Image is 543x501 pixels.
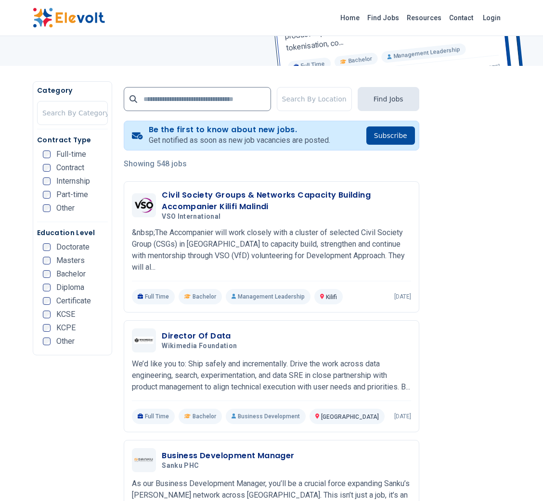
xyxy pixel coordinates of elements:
[132,328,411,424] a: Wikimedia FoundationDirector Of DataWikimedia FoundationWe’d like you to: Ship safely and increme...
[43,150,51,158] input: Full-time
[445,10,477,25] a: Contact
[56,177,90,185] span: Internship
[162,189,411,213] h3: Civil Society Groups & Networks Capacity Building Accompanier Kilifi Malindi
[366,126,415,145] button: Subscribe
[43,191,51,199] input: Part-time
[43,311,51,318] input: KCSE
[56,191,88,199] span: Part-time
[226,409,306,424] p: Business Development
[162,213,220,221] span: VSO International
[162,462,199,470] span: Sanku PHC
[56,257,85,264] span: Masters
[358,87,419,111] button: Find Jobs
[162,450,294,462] h3: Business Development Manager
[134,458,154,462] img: Sanku PHC
[134,337,154,344] img: Wikimedia Foundation
[321,413,379,420] span: [GEOGRAPHIC_DATA]
[394,413,411,420] p: [DATE]
[149,125,330,135] h4: Be the first to know about new jobs.
[56,270,86,278] span: Bachelor
[43,270,51,278] input: Bachelor
[33,8,105,28] img: Elevolt
[124,158,419,170] p: Showing 548 jobs
[37,86,108,95] h5: Category
[56,243,90,251] span: Doctorate
[162,330,241,342] h3: Director Of Data
[43,257,51,264] input: Masters
[226,289,310,304] p: Management Leadership
[149,135,330,146] p: Get notified as soon as new job vacancies are posted.
[43,284,51,291] input: Diploma
[477,8,506,27] a: Login
[37,135,108,145] h5: Contract Type
[43,177,51,185] input: Internship
[43,204,51,212] input: Other
[162,342,237,351] span: Wikimedia Foundation
[403,10,445,25] a: Resources
[336,10,363,25] a: Home
[132,227,411,273] p: &nbsp;The Accompanier will work closely with a cluster of selected Civil Society Group (CSGs) in ...
[132,189,411,304] a: VSO InternationalCivil Society Groups & Networks Capacity Building Accompanier Kilifi MalindiVSO ...
[56,324,76,332] span: KCPE
[56,338,75,345] span: Other
[56,150,86,158] span: Full-time
[56,284,84,291] span: Diploma
[43,164,51,172] input: Contract
[132,409,175,424] p: Full Time
[363,10,403,25] a: Find Jobs
[132,289,175,304] p: Full Time
[56,297,91,305] span: Certificate
[56,164,84,172] span: Contract
[134,196,154,215] img: VSO International
[394,293,411,301] p: [DATE]
[193,413,216,420] span: Bachelor
[43,243,51,251] input: Doctorate
[43,297,51,305] input: Certificate
[56,311,75,318] span: KCSE
[37,228,108,238] h5: Education Level
[43,338,51,345] input: Other
[495,455,543,501] iframe: Chat Widget
[56,204,75,212] span: Other
[132,358,411,393] p: We’d like you to: Ship safely and incrementally. Drive the work across data engineering, search, ...
[326,294,337,301] span: Kilifi
[43,324,51,332] input: KCPE
[193,293,216,301] span: Bachelor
